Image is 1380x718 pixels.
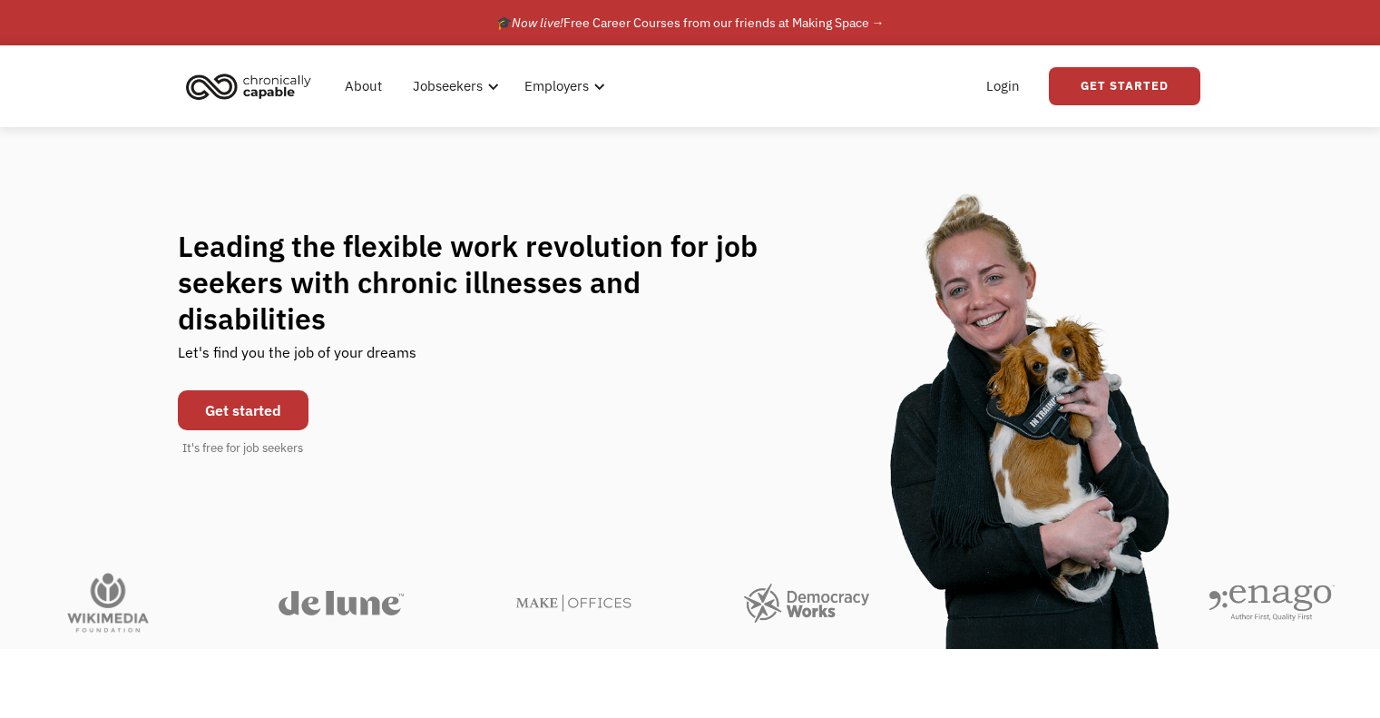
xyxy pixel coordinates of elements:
[1049,67,1200,105] a: Get Started
[975,57,1031,115] a: Login
[178,228,793,337] h1: Leading the flexible work revolution for job seekers with chronic illnesses and disabilities
[514,57,611,115] div: Employers
[512,15,563,31] em: Now live!
[178,390,308,430] a: Get started
[524,75,589,97] div: Employers
[402,57,504,115] div: Jobseekers
[181,66,325,106] a: home
[334,57,393,115] a: About
[182,439,303,457] div: It's free for job seekers
[413,75,483,97] div: Jobseekers
[496,12,885,34] div: 🎓 Free Career Courses from our friends at Making Space →
[181,66,317,106] img: Chronically Capable logo
[178,337,416,381] div: Let's find you the job of your dreams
